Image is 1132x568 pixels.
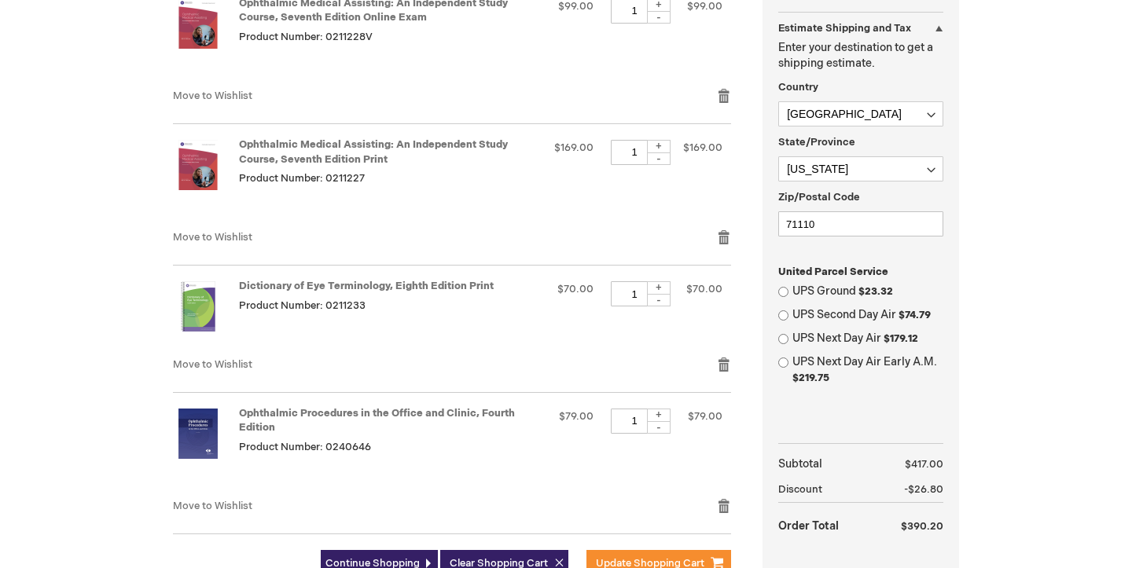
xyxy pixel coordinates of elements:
[647,152,671,165] div: -
[778,191,860,203] span: Zip/Postal Code
[173,358,252,371] a: Move to Wishlist
[647,281,671,295] div: +
[686,283,722,295] span: $70.00
[554,141,594,154] span: $169.00
[792,307,943,323] label: UPS Second Day Air
[173,140,223,190] img: Ophthalmic Medical Assisting: An Independent Study Course, Seventh Edition Print
[778,81,818,93] span: Country
[647,409,671,422] div: +
[173,281,239,341] a: Dictionary of Eye Terminology, Eighth Edition Print
[239,31,373,43] span: Product Number: 0211228V
[173,231,252,244] a: Move to Wishlist
[647,140,671,153] div: +
[647,294,671,306] div: -
[778,136,855,148] span: State/Province
[884,332,918,345] span: $179.12
[792,354,943,386] label: UPS Next Day Air Early A.M.
[792,372,829,384] span: $219.75
[683,141,722,154] span: $169.00
[239,280,494,292] a: Dictionary of Eye Terminology, Eighth Edition Print
[647,11,671,24] div: -
[611,409,658,434] input: Qty
[611,281,658,306] input: Qty
[899,309,931,321] span: $74.79
[557,283,594,295] span: $70.00
[778,483,822,496] span: Discount
[778,511,839,539] strong: Order Total
[239,441,371,453] span: Product Number: 0240646
[647,421,671,434] div: -
[904,483,943,496] span: -$26.80
[239,407,515,434] a: Ophthalmic Procedures in the Office and Clinic, Fourth Edition
[239,299,366,312] span: Product Number: 0211233
[792,331,943,346] label: UPS Next Day Air
[778,266,888,278] span: United Parcel Service
[778,452,873,477] th: Subtotal
[559,410,594,423] span: $79.00
[239,138,508,166] a: Ophthalmic Medical Assisting: An Independent Study Course, Seventh Edition Print
[173,281,223,332] img: Dictionary of Eye Terminology, Eighth Edition Print
[901,520,943,533] span: $390.20
[778,40,943,71] p: Enter your destination to get a shipping estimate.
[778,22,911,35] strong: Estimate Shipping and Tax
[173,140,239,214] a: Ophthalmic Medical Assisting: An Independent Study Course, Seventh Edition Print
[173,409,239,482] a: Ophthalmic Procedures in the Office and Clinic, Fourth Edition
[688,410,722,423] span: $79.00
[858,285,893,298] span: $23.32
[173,90,252,102] a: Move to Wishlist
[792,284,943,299] label: UPS Ground
[173,409,223,459] img: Ophthalmic Procedures in the Office and Clinic, Fourth Edition
[173,500,252,512] a: Move to Wishlist
[239,172,365,185] span: Product Number: 0211227
[905,458,943,471] span: $417.00
[611,140,658,165] input: Qty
